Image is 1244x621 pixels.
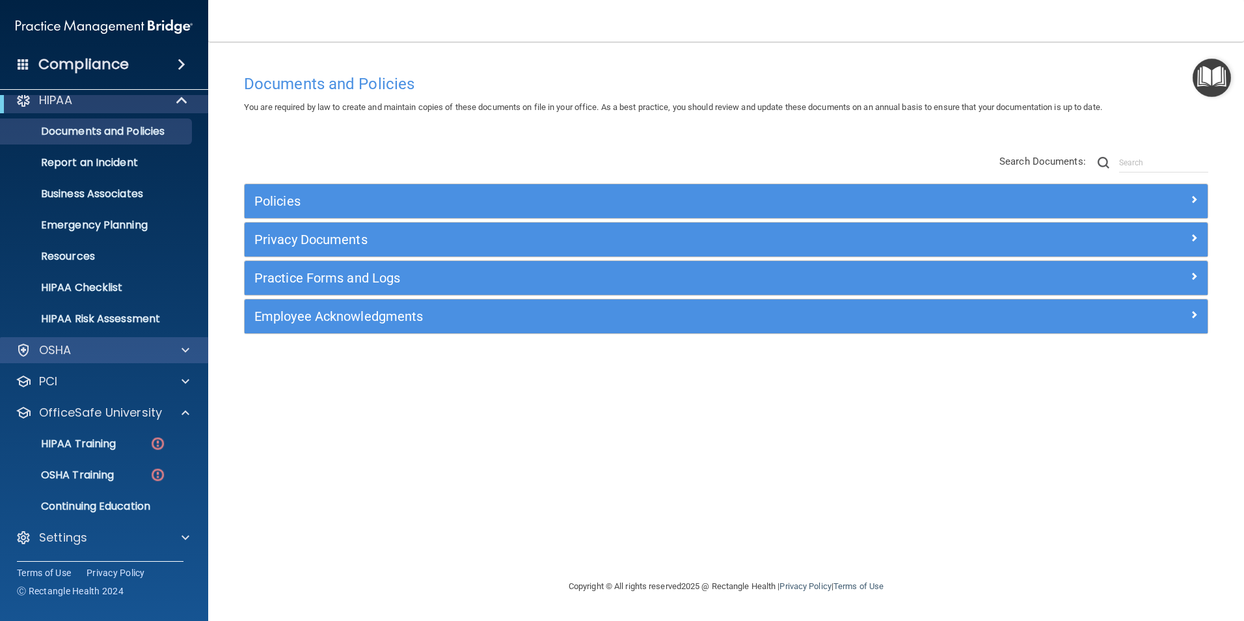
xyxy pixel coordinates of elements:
[254,306,1198,327] a: Employee Acknowledgments
[254,194,957,208] h5: Policies
[254,229,1198,250] a: Privacy Documents
[244,102,1102,112] span: You are required by law to create and maintain copies of these documents on file in your office. ...
[8,281,186,294] p: HIPAA Checklist
[8,437,116,450] p: HIPAA Training
[8,500,186,513] p: Continuing Education
[17,585,124,598] span: Ⓒ Rectangle Health 2024
[16,342,189,358] a: OSHA
[254,232,957,247] h5: Privacy Documents
[999,156,1086,167] span: Search Documents:
[17,566,71,579] a: Terms of Use
[150,467,166,483] img: danger-circle.6113f641.png
[16,92,189,108] a: HIPAA
[39,374,57,389] p: PCI
[150,435,166,452] img: danger-circle.6113f641.png
[38,55,129,74] h4: Compliance
[8,125,186,138] p: Documents and Policies
[39,530,87,545] p: Settings
[16,530,189,545] a: Settings
[244,76,1208,92] h4: Documents and Policies
[1019,529,1228,581] iframe: Drift Widget Chat Controller
[8,219,186,232] p: Emergency Planning
[8,312,186,325] p: HIPAA Risk Assessment
[833,581,884,591] a: Terms of Use
[489,566,964,607] div: Copyright © All rights reserved 2025 @ Rectangle Health | |
[16,374,189,389] a: PCI
[8,187,186,200] p: Business Associates
[254,191,1198,212] a: Policies
[8,156,186,169] p: Report an Incident
[254,271,957,285] h5: Practice Forms and Logs
[1119,153,1208,172] input: Search
[16,14,193,40] img: PMB logo
[779,581,831,591] a: Privacy Policy
[1193,59,1231,97] button: Open Resource Center
[1098,157,1109,169] img: ic-search.3b580494.png
[8,469,114,482] p: OSHA Training
[87,566,145,579] a: Privacy Policy
[39,342,72,358] p: OSHA
[16,405,189,421] a: OfficeSafe University
[39,405,162,421] p: OfficeSafe University
[254,309,957,324] h5: Employee Acknowledgments
[8,250,186,263] p: Resources
[254,268,1198,288] a: Practice Forms and Logs
[39,92,72,108] p: HIPAA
